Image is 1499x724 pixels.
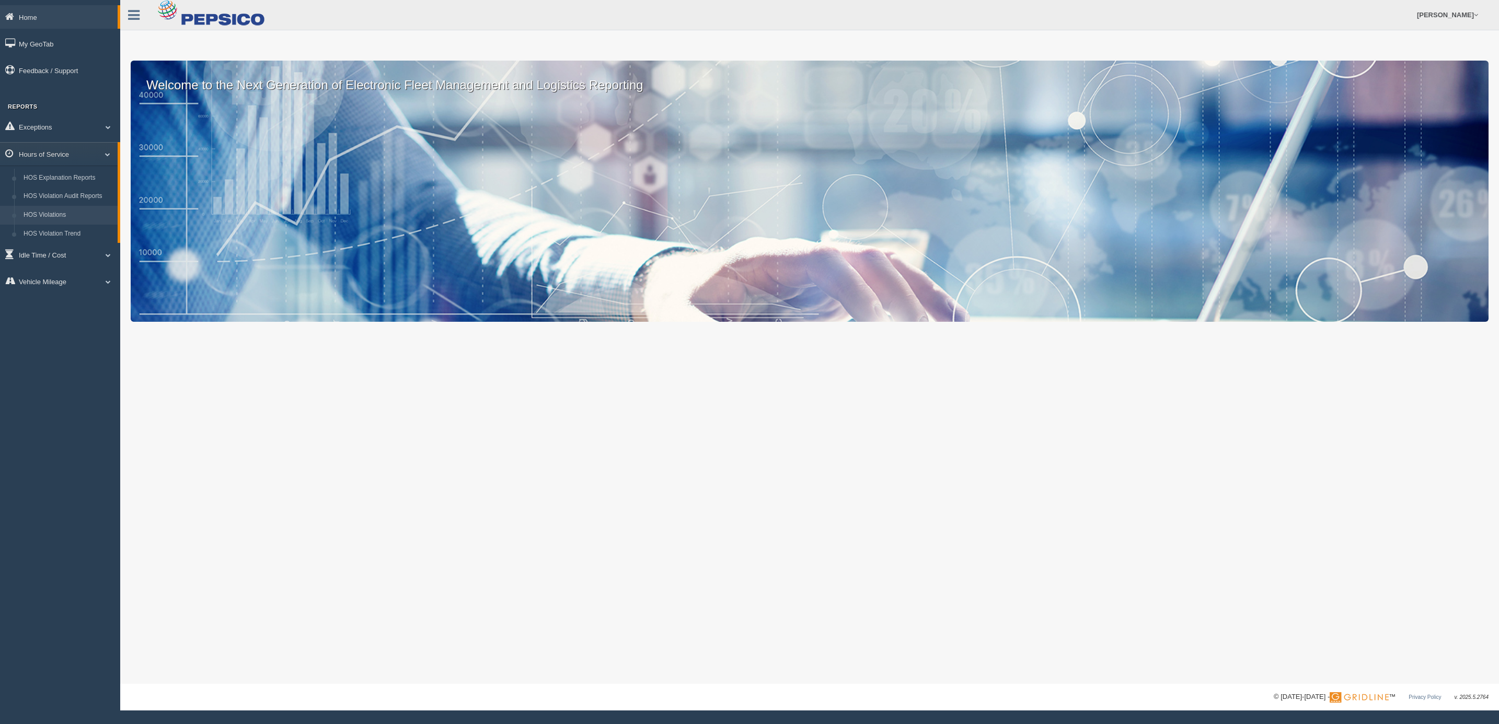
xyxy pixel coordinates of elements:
span: v. 2025.5.2764 [1455,694,1489,700]
p: Welcome to the Next Generation of Electronic Fleet Management and Logistics Reporting [131,61,1489,94]
div: © [DATE]-[DATE] - ™ [1274,692,1489,703]
a: HOS Violation Audit Reports [19,187,118,206]
a: Privacy Policy [1409,694,1441,700]
img: Gridline [1330,692,1389,703]
a: HOS Violations [19,206,118,225]
a: HOS Violation Trend [19,225,118,243]
a: HOS Explanation Reports [19,169,118,188]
